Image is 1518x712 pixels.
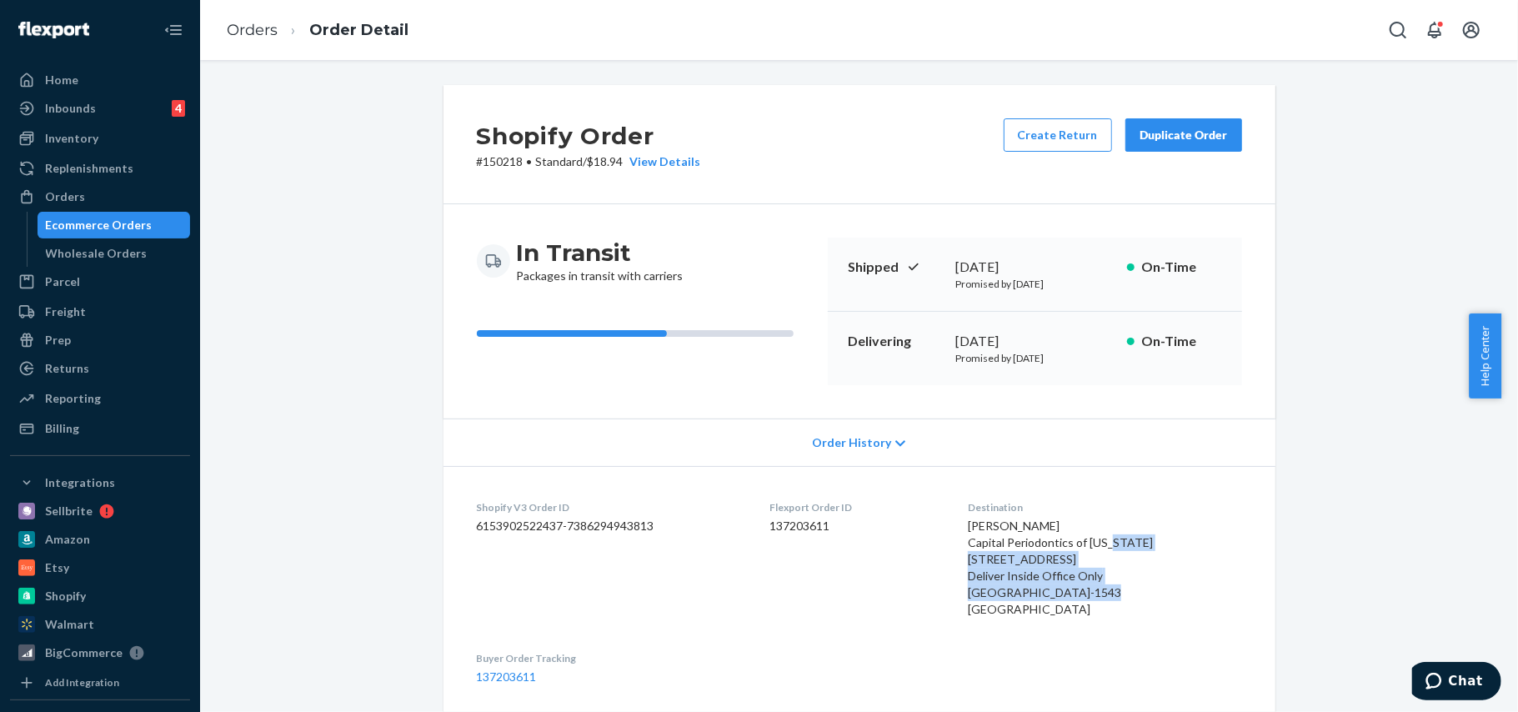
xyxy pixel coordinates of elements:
a: Walmart [10,611,190,638]
a: Shopify [10,583,190,609]
a: Sellbrite [10,498,190,524]
a: Add Integration [10,673,190,693]
div: Shopify [45,588,86,604]
a: Billing [10,415,190,442]
a: Inventory [10,125,190,152]
button: Open Search Box [1381,13,1415,47]
div: Billing [45,420,79,437]
p: On-Time [1141,332,1222,351]
div: [DATE] [956,332,1114,351]
dt: Flexport Order ID [769,500,941,514]
span: • [527,154,533,168]
a: Wholesale Orders [38,240,191,267]
a: Etsy [10,554,190,581]
div: Add Integration [45,675,119,689]
div: Prep [45,332,71,348]
a: Returns [10,355,190,382]
button: Help Center [1469,313,1501,399]
a: Prep [10,327,190,353]
div: Wholesale Orders [46,245,148,262]
div: Integrations [45,474,115,491]
p: Promised by [DATE] [956,351,1114,365]
a: Amazon [10,526,190,553]
a: Home [10,67,190,93]
dt: Shopify V3 Order ID [477,500,744,514]
div: BigCommerce [45,644,123,661]
p: Delivering [848,332,943,351]
div: Duplicate Order [1140,127,1228,143]
a: Orders [227,21,278,39]
p: On-Time [1141,258,1222,277]
span: Order History [812,434,891,451]
button: Open account menu [1455,13,1488,47]
div: Inventory [45,130,98,147]
div: Amazon [45,531,90,548]
p: Promised by [DATE] [956,277,1114,291]
a: Ecommerce Orders [38,212,191,238]
dd: 137203611 [769,518,941,534]
dt: Destination [968,500,1242,514]
div: Orders [45,188,85,205]
div: Freight [45,303,86,320]
h2: Shopify Order [477,118,701,153]
button: Duplicate Order [1125,118,1242,152]
div: Replenishments [45,160,133,177]
a: Orders [10,183,190,210]
a: Order Detail [309,21,408,39]
a: Inbounds4 [10,95,190,122]
dt: Buyer Order Tracking [477,651,744,665]
a: Parcel [10,268,190,295]
div: [DATE] [956,258,1114,277]
button: Create Return [1004,118,1112,152]
button: View Details [624,153,701,170]
div: Parcel [45,273,80,290]
img: Flexport logo [18,22,89,38]
span: [PERSON_NAME] Capital Periodontics of [US_STATE] [STREET_ADDRESS] Deliver Inside Office Only [GEO... [968,519,1153,616]
div: Etsy [45,559,69,576]
div: Packages in transit with carriers [517,238,684,284]
div: Home [45,72,78,88]
div: Walmart [45,616,94,633]
a: BigCommerce [10,639,190,666]
div: Inbounds [45,100,96,117]
button: Open notifications [1418,13,1451,47]
div: 4 [172,100,185,117]
div: Returns [45,360,89,377]
div: Reporting [45,390,101,407]
p: Shipped [848,258,943,277]
a: Reporting [10,385,190,412]
p: # 150218 / $18.94 [477,153,701,170]
button: Close Navigation [157,13,190,47]
a: 137203611 [477,669,537,684]
iframe: Opens a widget where you can chat to one of our agents [1412,662,1501,704]
h3: In Transit [517,238,684,268]
ol: breadcrumbs [213,6,422,55]
span: Standard [536,154,584,168]
a: Freight [10,298,190,325]
div: Sellbrite [45,503,93,519]
div: Ecommerce Orders [46,217,153,233]
a: Replenishments [10,155,190,182]
button: Integrations [10,469,190,496]
dd: 6153902522437-7386294943813 [477,518,744,534]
